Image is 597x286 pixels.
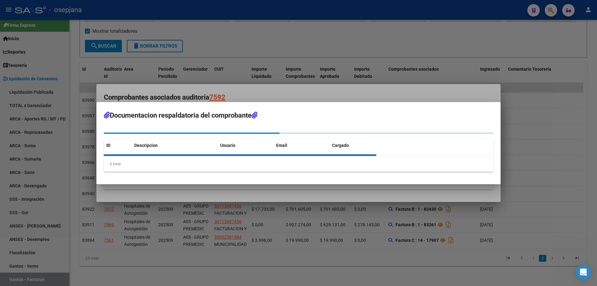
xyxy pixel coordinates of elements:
datatable-header-cell: Cargado [330,139,376,152]
datatable-header-cell: Descripcion [132,139,218,152]
div: Open Intercom Messenger [576,265,591,280]
datatable-header-cell: ID [104,139,132,152]
span: Usuario [220,143,235,148]
span: ID [106,143,110,148]
datatable-header-cell: Email [274,139,330,152]
span: Email [276,143,287,148]
h2: Documentacion respaldatoria del comprobante [104,110,493,121]
span: Cargado [332,143,349,148]
span: Descripcion [134,143,158,148]
datatable-header-cell: Usuario [218,139,274,152]
div: 0 total [104,156,493,172]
